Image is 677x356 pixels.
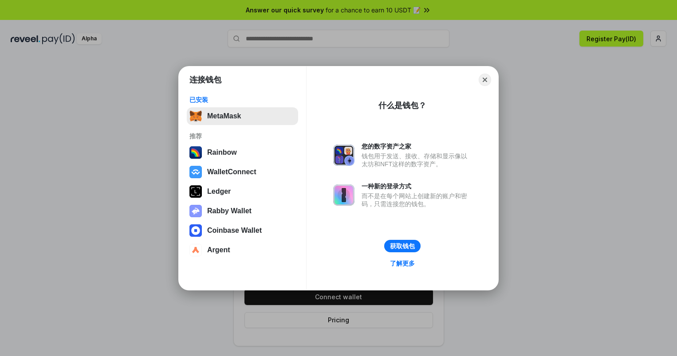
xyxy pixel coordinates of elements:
button: Rabby Wallet [187,202,298,220]
button: Argent [187,241,298,259]
div: 一种新的登录方式 [362,182,472,190]
img: svg+xml,%3Csvg%20xmlns%3D%22http%3A%2F%2Fwww.w3.org%2F2000%2Fsvg%22%20fill%3D%22none%22%20viewBox... [189,205,202,217]
div: 已安装 [189,96,295,104]
div: 了解更多 [390,259,415,267]
div: Rabby Wallet [207,207,252,215]
button: Close [479,74,491,86]
img: svg+xml,%3Csvg%20fill%3D%22none%22%20height%3D%2233%22%20viewBox%3D%220%200%2035%2033%22%20width%... [189,110,202,122]
img: svg+xml,%3Csvg%20width%3D%2228%22%20height%3D%2228%22%20viewBox%3D%220%200%2028%2028%22%20fill%3D... [189,244,202,256]
button: MetaMask [187,107,298,125]
a: 了解更多 [385,258,420,269]
div: 获取钱包 [390,242,415,250]
img: svg+xml,%3Csvg%20xmlns%3D%22http%3A%2F%2Fwww.w3.org%2F2000%2Fsvg%22%20fill%3D%22none%22%20viewBox... [333,184,354,206]
button: Ledger [187,183,298,200]
div: WalletConnect [207,168,256,176]
div: Coinbase Wallet [207,227,262,235]
div: 什么是钱包？ [378,100,426,111]
div: Argent [207,246,230,254]
button: 获取钱包 [384,240,421,252]
h1: 连接钱包 [189,74,221,85]
div: MetaMask [207,112,241,120]
div: Ledger [207,188,231,196]
div: Rainbow [207,149,237,156]
button: WalletConnect [187,163,298,181]
button: Rainbow [187,144,298,161]
img: svg+xml,%3Csvg%20width%3D%2228%22%20height%3D%2228%22%20viewBox%3D%220%200%2028%2028%22%20fill%3D... [189,224,202,237]
div: 钱包用于发送、接收、存储和显示像以太坊和NFT这样的数字资产。 [362,152,472,168]
img: svg+xml,%3Csvg%20width%3D%2228%22%20height%3D%2228%22%20viewBox%3D%220%200%2028%2028%22%20fill%3D... [189,166,202,178]
div: 而不是在每个网站上创建新的账户和密码，只需连接您的钱包。 [362,192,472,208]
img: svg+xml,%3Csvg%20width%3D%22120%22%20height%3D%22120%22%20viewBox%3D%220%200%20120%20120%22%20fil... [189,146,202,159]
div: 推荐 [189,132,295,140]
div: 您的数字资产之家 [362,142,472,150]
img: svg+xml,%3Csvg%20xmlns%3D%22http%3A%2F%2Fwww.w3.org%2F2000%2Fsvg%22%20fill%3D%22none%22%20viewBox... [333,145,354,166]
img: svg+xml,%3Csvg%20xmlns%3D%22http%3A%2F%2Fwww.w3.org%2F2000%2Fsvg%22%20width%3D%2228%22%20height%3... [189,185,202,198]
button: Coinbase Wallet [187,222,298,239]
